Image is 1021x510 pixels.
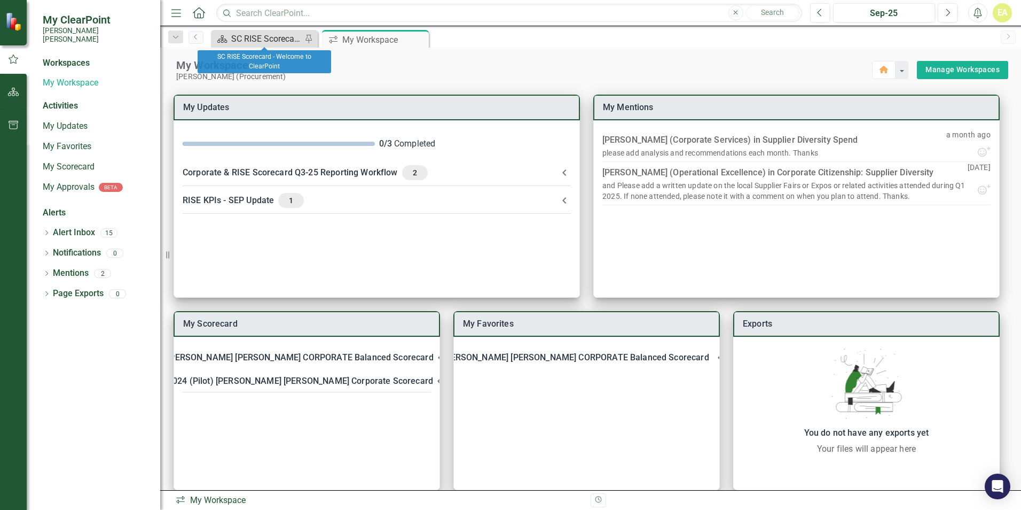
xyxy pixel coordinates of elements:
input: Search ClearPoint... [216,4,802,22]
p: [DATE] [968,162,991,183]
a: My Workspace [43,77,150,89]
a: My Scorecard [183,319,238,329]
div: My Workspace [176,58,872,72]
a: Page Exports [53,288,104,300]
a: Supplier Diversity Spend [763,135,858,145]
div: My Workspace [342,33,426,47]
small: [PERSON_NAME] [PERSON_NAME] [43,26,150,44]
div: You do not have any exports yet [739,426,994,441]
div: Completed [379,138,571,150]
a: My Updates [183,102,230,112]
a: Manage Workspaces [925,63,1000,76]
a: My Updates [43,120,150,133]
a: Alert Inbox [53,227,95,239]
img: ClearPoint Strategy [5,12,24,31]
a: Notifications [53,247,101,259]
a: My Favorites [463,319,514,329]
span: 1 [282,196,300,205]
div: 15 [100,228,117,237]
div: Activities [43,100,150,112]
a: My Mentions [603,102,654,112]
span: My ClearPoint [43,13,150,26]
div: Alerts [43,207,150,219]
div: SC RISE Scorecard - Welcome to ClearPoint [231,32,302,45]
div: [PERSON_NAME] (Procurement) [176,72,872,81]
div: Open Intercom Messenger [985,474,1010,499]
a: Mentions [53,267,89,280]
a: My Favorites [43,141,150,153]
div: 0 / 3 [379,138,392,150]
div: Sep-25 [837,7,931,20]
span: Search [761,8,784,17]
div: 2 [94,269,111,278]
span: 2 [406,168,423,177]
div: 0 [109,289,126,298]
div: Your files will appear here [739,443,994,455]
a: Exports [743,319,772,329]
a: Corporate Citizenship: Supplier Diversity [777,167,933,177]
div: [PERSON_NAME] [PERSON_NAME] CORPORATE Balanced Scorecard [443,350,709,365]
div: BETA [99,183,123,192]
p: a month ago [946,129,991,145]
div: [PERSON_NAME] [PERSON_NAME] CORPORATE Balanced Scorecard [454,346,719,369]
div: Workspaces [43,57,90,69]
div: RISE KPIs - SEP Update [183,193,558,208]
div: SC RISE Scorecard - Welcome to ClearPoint [198,50,331,73]
div: [PERSON_NAME] (Operational Excellence) in [602,165,933,180]
button: Manage Workspaces [917,61,1008,79]
button: Sep-25 [833,3,935,22]
button: EA [993,3,1012,22]
div: [PERSON_NAME] [PERSON_NAME] CORPORATE Balanced Scorecard [167,350,433,365]
div: and Please add a written update on the local Supplier Fairs or Expos or related activities attend... [602,180,968,202]
div: split button [917,61,1008,79]
a: SC RISE Scorecard - Welcome to ClearPoint [214,32,302,45]
div: Corporate & RISE Scorecard Q3-25 Reporting Workflow [183,165,558,180]
div: Corporate & RISE Scorecard Q3-25 Reporting Workflow2 [174,159,579,187]
div: 2024 (Pilot) [PERSON_NAME] [PERSON_NAME] Corporate Scorecard [174,369,439,393]
div: 0 [106,249,123,258]
button: Search [746,5,799,20]
a: My Scorecard [43,161,150,173]
div: please add analysis and recommendations each month. Thanks [602,148,818,158]
div: My Workspace [175,494,583,507]
div: [PERSON_NAME] [PERSON_NAME] CORPORATE Balanced Scorecard [174,346,439,369]
div: RISE KPIs - SEP Update1 [174,187,579,214]
a: My Approvals [43,181,95,194]
div: [PERSON_NAME] (Corporate Services) in [602,133,858,148]
div: 2024 (Pilot) [PERSON_NAME] [PERSON_NAME] Corporate Scorecard [168,374,433,389]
